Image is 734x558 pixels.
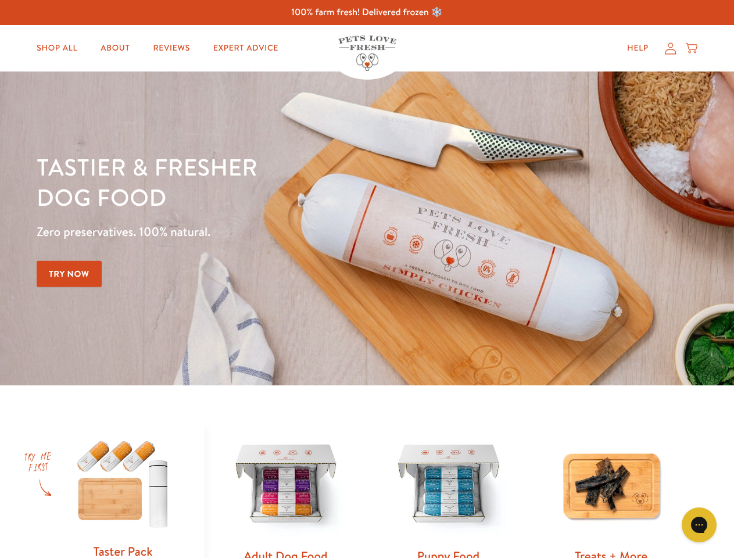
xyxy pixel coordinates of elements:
[91,37,139,60] a: About
[37,261,102,287] a: Try Now
[338,35,396,71] img: Pets Love Fresh
[144,37,199,60] a: Reviews
[37,221,477,242] p: Zero preservatives. 100% natural.
[618,37,658,60] a: Help
[204,37,288,60] a: Expert Advice
[27,37,87,60] a: Shop All
[37,152,477,212] h1: Tastier & fresher dog food
[676,503,722,546] iframe: Gorgias live chat messenger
